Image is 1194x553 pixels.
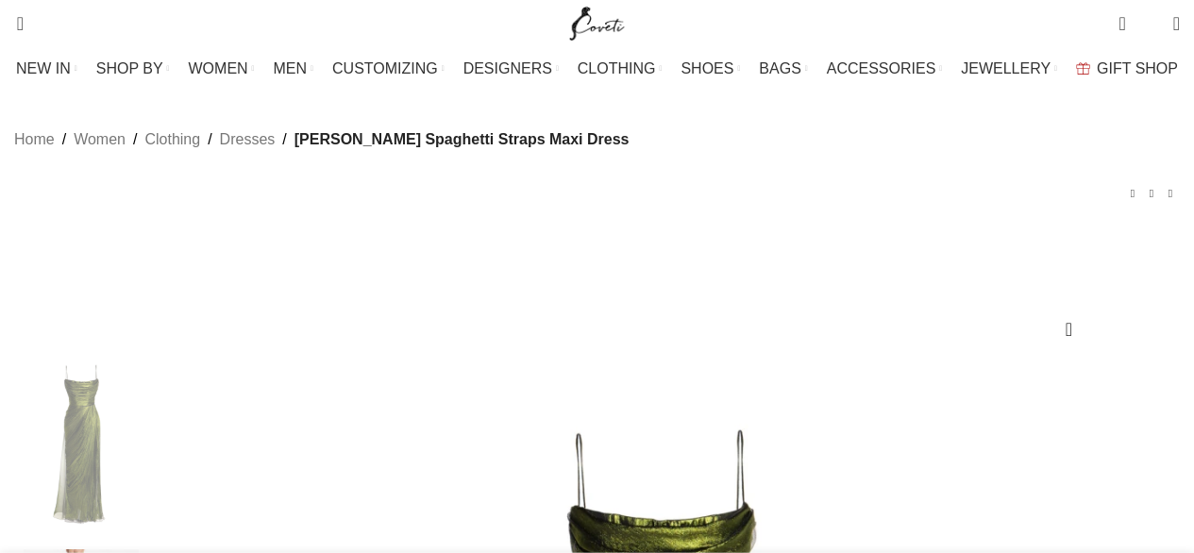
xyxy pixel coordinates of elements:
a: SHOP BY [96,50,170,88]
img: Maria Lucia Hohan gown [24,350,139,540]
img: GiftBag [1076,62,1090,75]
span: BAGS [759,59,800,77]
a: NEW IN [16,50,77,88]
span: CLOTHING [578,59,656,77]
span: WOMEN [189,59,248,77]
a: CUSTOMIZING [332,50,445,88]
span: JEWELLERY [961,59,1051,77]
a: Dresses [220,127,276,152]
span: CUSTOMIZING [332,59,438,77]
a: GIFT SHOP [1076,50,1178,88]
a: Clothing [144,127,200,152]
span: NEW IN [16,59,71,77]
div: Main navigation [5,50,1189,88]
a: JEWELLERY [961,50,1057,88]
a: WOMEN [189,50,255,88]
a: ACCESSORIES [827,50,943,88]
a: SHOES [681,50,740,88]
span: MEN [274,59,308,77]
a: Site logo [565,14,629,30]
a: Women [74,127,126,152]
a: Home [14,127,55,152]
span: [PERSON_NAME] Spaghetti Straps Maxi Dress [294,127,630,152]
span: SHOP BY [96,59,163,77]
span: GIFT SHOP [1097,59,1178,77]
a: 0 [1109,5,1135,42]
a: Next product [1161,184,1180,203]
a: CLOTHING [578,50,663,88]
nav: Breadcrumb [14,127,629,152]
a: Previous product [1123,184,1142,203]
a: DESIGNERS [463,50,559,88]
div: My Wishlist [1140,5,1159,42]
a: BAGS [759,50,807,88]
a: Search [5,5,24,42]
span: SHOES [681,59,733,77]
span: DESIGNERS [463,59,552,77]
span: 0 [1120,9,1135,24]
a: MEN [274,50,313,88]
span: ACCESSORIES [827,59,936,77]
span: 0 [1144,19,1158,33]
